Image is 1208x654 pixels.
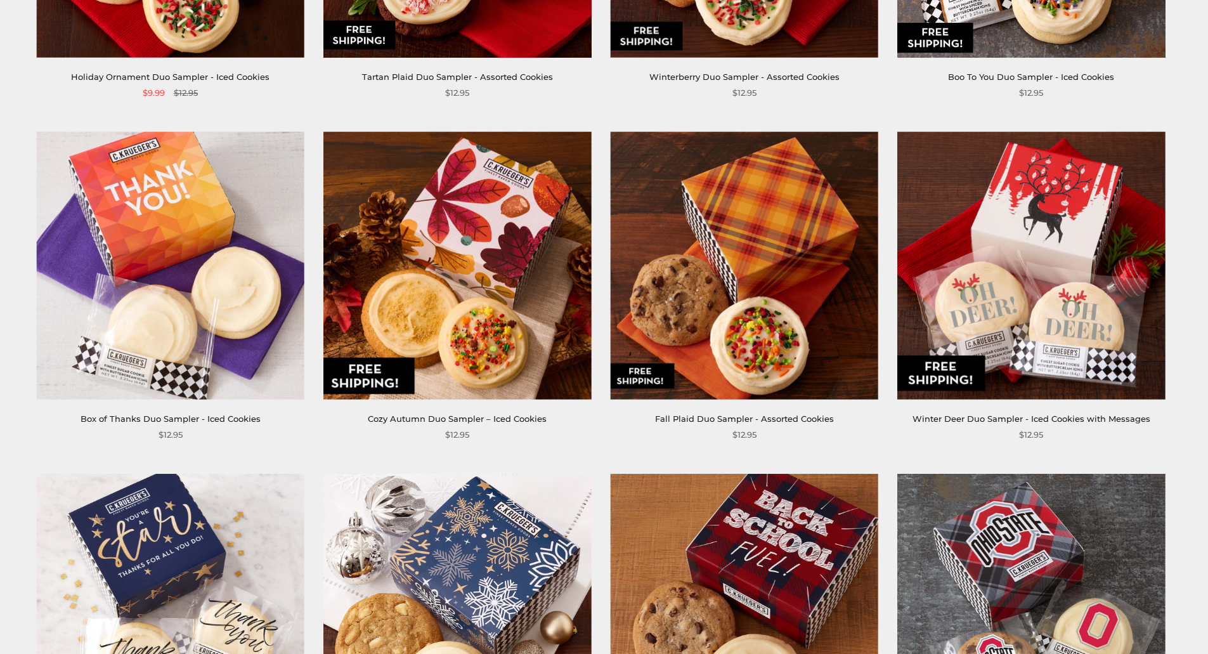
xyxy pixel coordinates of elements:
span: $12.95 [159,428,183,441]
a: Fall Plaid Duo Sampler - Assorted Cookies [655,414,834,424]
span: $12.95 [732,86,757,100]
a: Winter Deer Duo Sampler - Iced Cookies with Messages [912,414,1150,424]
span: $12.95 [1019,428,1043,441]
a: Winterberry Duo Sampler - Assorted Cookies [649,72,840,82]
span: $12.95 [445,428,469,441]
span: $12.95 [174,86,198,100]
a: Cozy Autumn Duo Sampler – Iced Cookies [368,414,547,424]
span: $12.95 [1019,86,1043,100]
span: $12.95 [732,428,757,441]
a: Tartan Plaid Duo Sampler - Assorted Cookies [362,72,553,82]
a: Boo To You Duo Sampler - Iced Cookies [948,72,1114,82]
span: $9.99 [143,86,165,100]
img: Cozy Autumn Duo Sampler – Iced Cookies [323,132,591,400]
span: $12.95 [445,86,469,100]
img: Winter Deer Duo Sampler - Iced Cookies with Messages [897,132,1165,400]
a: Holiday Ornament Duo Sampler - Iced Cookies [71,72,270,82]
img: Fall Plaid Duo Sampler - Assorted Cookies [611,132,878,400]
a: Box of Thanks Duo Sampler - Iced Cookies [81,414,261,424]
img: Box of Thanks Duo Sampler - Iced Cookies [37,132,304,400]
